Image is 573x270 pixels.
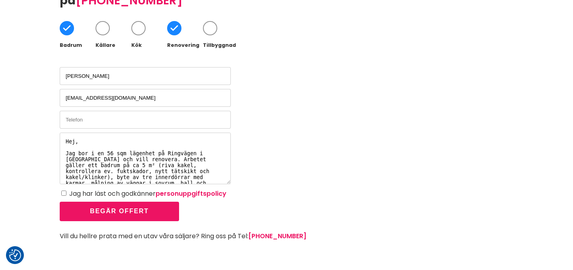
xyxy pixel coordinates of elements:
[203,39,239,51] div: Tillbyggnad
[95,39,131,51] div: Källare
[60,39,95,51] div: Badrum
[60,67,231,85] input: Namn
[167,39,203,51] div: Renovering
[9,249,21,261] img: Revisit consent button
[9,249,21,261] button: Samtyckesinställningar
[60,111,231,129] input: Telefon
[131,39,167,51] div: Kök
[248,231,306,241] a: [PHONE_NUMBER]
[60,202,179,221] button: Begär offert
[69,189,226,198] label: Jag har läst och godkänner
[60,233,513,239] div: Vill du hellre prata med en utav våra säljare? Ring oss på Tel:
[156,189,226,198] a: personuppgiftspolicy
[60,89,231,107] input: E-post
